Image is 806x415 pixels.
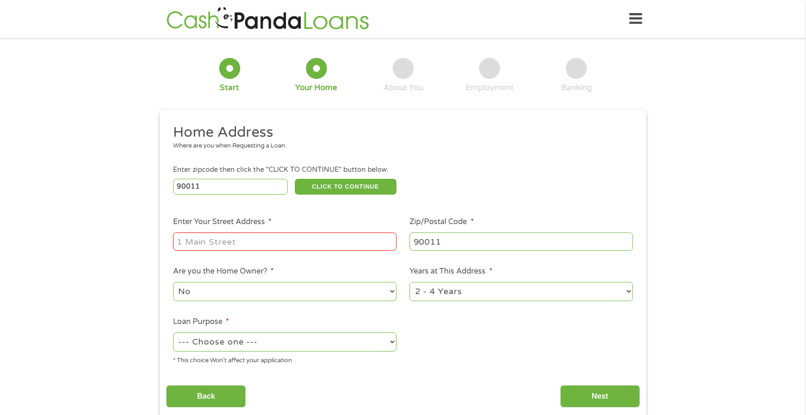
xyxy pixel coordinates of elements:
[295,179,396,195] button: CLICK TO CONTINUE
[173,353,396,366] div: * This choice Won’t affect your application
[560,385,640,408] input: Next
[466,83,514,93] div: Employment
[561,83,592,93] div: Banking
[173,165,633,175] div: Enter zipcode then click the "CLICK TO CONTINUE" button below.
[173,317,229,327] label: Loan Purpose
[166,385,246,408] input: Back
[410,267,492,276] label: Years at This Address
[410,217,473,227] label: Zip/Postal Code
[295,83,337,93] div: Your Home
[173,267,274,276] label: Are you the Home Owner?
[173,141,626,151] div: Where are you when Requesting a Loan.
[173,179,288,195] input: Enter Zipcode (e.g 01510)
[220,83,239,93] div: Start
[173,232,396,250] input: 1 Main Street
[173,123,626,142] h2: Home Address
[164,6,372,32] img: GetLoanNow Logo
[173,217,271,227] label: Enter Your Street Address
[383,83,423,93] div: About You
